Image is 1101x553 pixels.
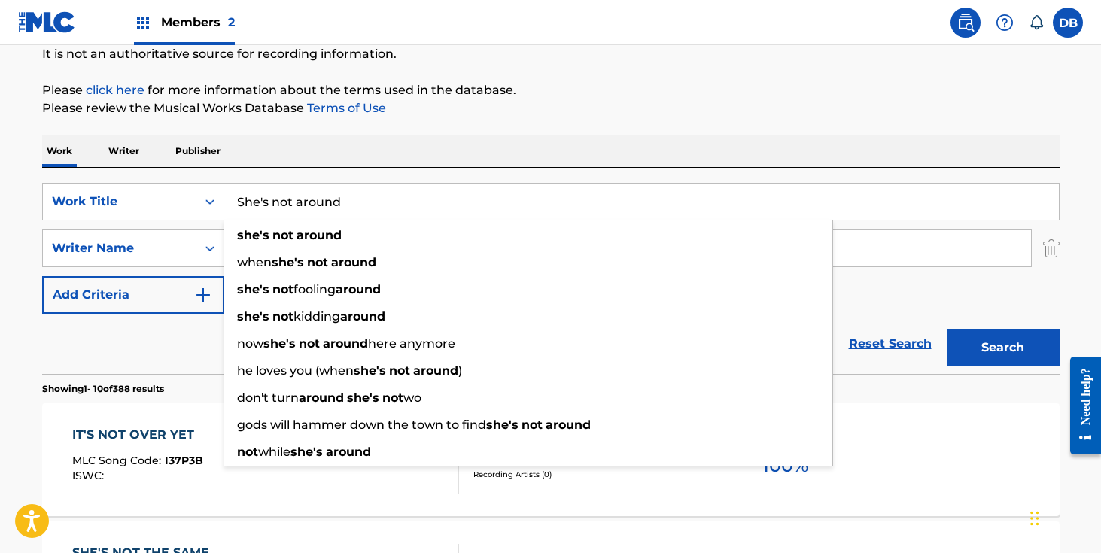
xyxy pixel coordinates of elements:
[42,382,164,396] p: Showing 1 - 10 of 388 results
[272,228,293,242] strong: not
[304,101,386,115] a: Terms of Use
[42,99,1060,117] p: Please review the Musical Works Database
[299,336,320,351] strong: not
[237,363,354,378] span: he loves you (when
[403,390,421,405] span: wo
[72,469,108,482] span: ISWC :
[347,390,379,405] strong: she's
[413,363,458,378] strong: around
[382,390,403,405] strong: not
[326,445,371,459] strong: around
[134,14,152,32] img: Top Rightsholders
[237,309,269,324] strong: she's
[486,418,519,432] strong: she's
[272,282,293,296] strong: not
[237,255,272,269] span: when
[237,418,486,432] span: gods will hammer down the town to find
[950,8,981,38] a: Public Search
[42,45,1060,63] p: It is not an authoritative source for recording information.
[307,255,328,269] strong: not
[297,228,342,242] strong: around
[389,363,410,378] strong: not
[161,14,235,31] span: Members
[522,418,543,432] strong: not
[263,336,296,351] strong: she's
[237,336,263,351] span: now
[368,336,455,351] span: here anymore
[1030,496,1039,541] div: Drag
[473,469,701,480] div: Recording Artists ( 0 )
[323,336,368,351] strong: around
[237,282,269,296] strong: she's
[42,81,1060,99] p: Please for more information about the terms used in the database.
[237,390,299,405] span: don't turn
[293,282,336,296] span: fooling
[237,228,269,242] strong: she's
[72,454,165,467] span: MLC Song Code :
[104,135,144,167] p: Writer
[237,445,258,459] strong: not
[42,276,224,314] button: Add Criteria
[1043,229,1060,267] img: Delete Criterion
[42,183,1060,374] form: Search Form
[18,11,76,33] img: MLC Logo
[1026,481,1101,553] iframe: Chat Widget
[996,14,1014,32] img: help
[458,363,462,378] span: )
[1059,345,1101,466] iframe: Resource Center
[272,255,304,269] strong: she's
[340,309,385,324] strong: around
[272,309,293,324] strong: not
[293,309,340,324] span: kidding
[947,329,1060,366] button: Search
[52,193,187,211] div: Work Title
[299,390,344,405] strong: around
[194,286,212,304] img: 9d2ae6d4665cec9f34b9.svg
[228,15,235,29] span: 2
[957,14,975,32] img: search
[841,327,939,360] a: Reset Search
[52,239,187,257] div: Writer Name
[86,83,144,97] a: click here
[72,426,203,444] div: IT'S NOT OVER YET
[171,135,225,167] p: Publisher
[331,255,376,269] strong: around
[354,363,386,378] strong: she's
[290,445,323,459] strong: she's
[258,445,290,459] span: while
[1029,15,1044,30] div: Notifications
[990,8,1020,38] div: Help
[336,282,381,296] strong: around
[42,135,77,167] p: Work
[546,418,591,432] strong: around
[1053,8,1083,38] div: User Menu
[42,403,1060,516] a: IT'S NOT OVER YETMLC Song Code:I37P3BISWC:Writers (1)[PERSON_NAME]Recording Artists (0)Total Know...
[165,454,203,467] span: I37P3B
